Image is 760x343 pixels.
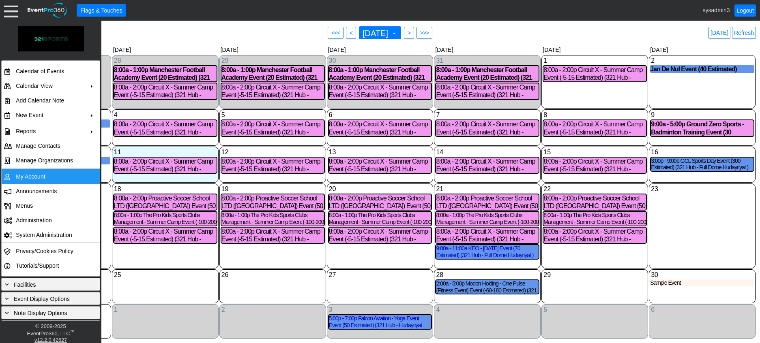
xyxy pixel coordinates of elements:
[543,111,647,119] div: Show menu
[650,305,754,314] div: Show menu
[113,271,217,279] div: Show menu
[348,29,354,37] span: <
[114,158,217,173] div: 8:00a - 2:00p Circuit X - Summer Camp Event (-5-15 Estimated) (321 Hub - Small Dome Red Area)
[650,111,754,119] div: Show menu
[2,138,100,153] tr: Manage Contacts
[114,212,217,226] div: 8:00a - 1:00p The Pro Kids Sports Clubs Management - Summer Camp Event (-100-200 Estimated) (321 ...
[326,45,434,55] div: [DATE]
[14,310,67,316] span: Note Display Options
[221,66,324,81] div: 8:00a - 1:00p Manchester Football Academy Event (20 Estimated) (321 Dome - Large Dome Reception)
[26,1,69,19] img: EventPro360
[406,29,412,37] span: >
[650,65,754,73] div: Jan De Nul Event (40 Estimated)
[13,228,85,242] td: System Administration
[13,244,85,258] td: Privacy/Cookies Policy
[2,93,100,108] tr: Add Calendar Note
[543,271,647,279] div: Show menu
[436,158,539,173] div: 8:00a - 2:00p Circuit X - Summer Camp Event (-5-15 Estimated) (321 Hub - Small Dome Red Area)
[113,305,217,314] div: Show menu
[114,228,217,243] div: 8:00a - 2:00p Circuit X - Summer Camp Event (-5-15 Estimated) (321 Hub - Small Dome Red Area)
[436,83,539,99] div: 8:00a - 2:00p Circuit X - Summer Camp Event (-5-15 Estimated) (321 Hub - Small Dome Red Area)
[435,56,539,65] div: Show menu
[329,315,432,329] div: 5:00p - 7:00p Falcon Aviation - Yoga Event Event (50 Estimated) (321 Hub - Hudayriyat Dome Indoor...
[114,66,217,81] div: 8:00a - 1:00p Manchester Football Academy Event (20 Estimated) (321 Dome - Large Dome Reception)
[13,169,85,184] td: My Account
[13,213,85,228] td: Administration
[435,111,539,119] div: Show menu
[113,148,217,157] div: Show menu
[436,66,539,81] div: 8:00a - 1:00p Manchester Football Academy Event (20 Estimated) (321 Dome - Large Dome Reception)
[650,148,754,157] div: Show menu
[543,56,647,65] div: Show menu
[436,120,539,136] div: 8:00a - 2:00p Circuit X - Summer Camp Event (-5-15 Estimated) (321 Hub - Small Dome Red Area)
[329,120,432,136] div: 8:00a - 2:00p Circuit X - Summer Camp Event (-5-15 Estimated) (321 Hub - Small Dome Red Area)
[79,6,124,15] span: Flags & Touches
[13,138,85,153] td: Manage Contacts
[3,308,98,317] div: Note Display Options
[328,111,432,119] div: Show menu
[27,330,70,337] a: EventPro360, LLC
[2,64,100,79] tr: Calendar of Events
[112,45,219,55] div: [DATE]
[435,148,539,157] div: Show menu
[703,6,730,13] span: sysadmin3
[221,148,325,157] div: Show menu
[2,258,100,273] tr: Tutorials/Support
[113,56,217,65] div: Show menu
[419,29,431,37] span: >>>
[221,194,324,210] div: 8:00a - 2:00p Proactive Soccer School LTD ([GEOGRAPHIC_DATA]) Event (50 Estimated) (321 Dome - La...
[14,296,70,302] span: Event Display Options
[221,305,325,314] div: Show menu
[2,213,100,228] tr: Administration
[3,280,98,289] div: Facilities
[651,120,754,136] div: 9:00a - 5:00p Ground Zero Sports - Badminton Training Event (30 Confirmed) (321 Hub - Hudayriyat ...
[13,79,85,93] td: Calendar View
[436,212,539,226] div: 8:00a - 1:00p The Pro Kids Sports Clubs Management - Summer Camp Event (-100-200 Estimated) (321 ...
[543,66,646,81] div: 8:00a - 2:00p Circuit X - Summer Camp Event (-5-15 Estimated) (321 Hub - Small Dome Red Area)
[436,280,539,294] div: 2:00a - 5:00p Modon Holding - One Pulse (Fitness Event) Event (-60-180 Estimated) (321 Hub - Full...
[361,28,397,37] span: [DATE]
[734,4,756,17] a: Logout
[4,3,18,17] div: Menu: Click or 'Crtl+M' to toggle menu open/close
[436,194,539,210] div: 8:00a - 2:00p Proactive Soccer School LTD ([GEOGRAPHIC_DATA]) Event (50 Estimated) (321 Dome - La...
[221,212,324,226] div: 8:00a - 1:00p The Pro Kids Sports Clubs Management - Summer Camp Event (-100-200 Estimated) (321 ...
[328,185,432,194] div: Show menu
[328,305,432,314] div: Show menu
[114,194,217,210] div: 8:00a - 2:00p Proactive Soccer School LTD ([GEOGRAPHIC_DATA]) Event (50 Estimated) (321 Dome - La...
[114,83,217,99] div: 8:00a - 2:00p Circuit X - Summer Camp Event (-5-15 Estimated) (321 Hub - Small Dome Red Area)
[2,323,99,329] div: © 2009- 2025
[651,158,754,171] div: 3:00p - 9:00p GCL Sports Day Event (300 Estimated) (321 Hub - Full Dome Hudayriyat )
[330,29,342,37] span: <<<
[435,305,539,314] div: Show menu
[219,45,326,55] div: [DATE]
[329,158,432,173] div: 8:00a - 2:00p Circuit X - Summer Camp Event (-5-15 Estimated) (321 Hub - Small Dome Red Area)
[113,185,217,194] div: Show menu
[732,27,756,39] a: Refresh
[221,158,324,173] div: 8:00a - 2:00p Circuit X - Summer Camp Event (-5-15 Estimated) (321 Hub - Small Dome Red Area)
[2,124,100,138] tr: Reports
[70,329,75,334] sup: ™
[221,56,325,65] div: Show menu
[2,108,100,122] tr: New Event
[221,111,325,119] div: Show menu
[543,158,646,173] div: 8:00a - 2:00p Circuit X - Summer Camp Event (-5-15 Estimated) (321 Hub - Small Dome Red Area)
[13,153,85,168] td: Manage Organizations
[435,185,539,194] div: Show menu
[13,184,85,198] td: Announcements
[2,198,100,213] tr: <span>Menus</span>
[2,153,100,168] tr: Manage Organizations
[13,64,85,79] td: Calendar of Events
[543,305,647,314] div: Show menu
[434,45,541,55] div: [DATE]
[221,271,325,279] div: Show menu
[14,281,36,288] span: Facilities
[329,228,432,243] div: 8:00a - 2:00p Circuit X - Summer Camp Event (-5-15 Estimated) (321 Hub - Small Dome Red Area)
[650,185,754,194] div: Show menu
[34,337,67,343] a: v12.2.0.42627
[541,45,648,55] div: [DATE]
[328,271,432,279] div: Show menu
